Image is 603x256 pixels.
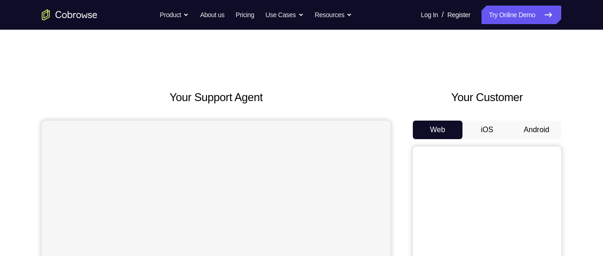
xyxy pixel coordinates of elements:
[42,9,97,20] a: Go to the home page
[413,89,561,106] h2: Your Customer
[42,89,391,106] h2: Your Support Agent
[236,6,254,24] a: Pricing
[462,121,512,139] button: iOS
[200,6,224,24] a: About us
[481,6,561,24] a: Try Online Demo
[448,6,470,24] a: Register
[315,6,353,24] button: Resources
[442,9,443,20] span: /
[421,6,438,24] a: Log In
[512,121,561,139] button: Android
[413,121,462,139] button: Web
[265,6,303,24] button: Use Cases
[160,6,189,24] button: Product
